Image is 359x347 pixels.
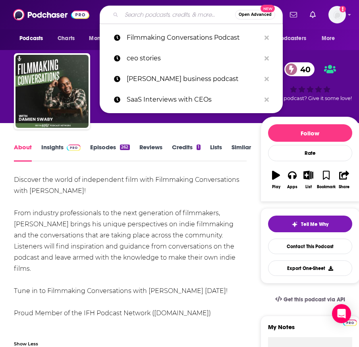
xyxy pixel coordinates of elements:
[100,69,283,89] a: [PERSON_NAME] business podcast
[322,33,335,44] span: More
[268,33,306,44] span: For Podcasters
[272,185,280,189] div: Play
[317,166,336,194] button: Bookmark
[328,6,346,23] button: Show profile menu
[287,8,300,21] a: Show notifications dropdown
[100,27,283,48] a: Filmmaking Conversations Podcast
[284,296,345,303] span: Get this podcast via API
[139,143,162,162] a: Reviews
[232,143,251,162] a: Similar
[120,145,129,150] div: 262
[127,89,261,110] p: SaaS Interviews with CEOs
[19,33,43,44] span: Podcasts
[268,124,352,142] button: Follow
[14,31,53,46] button: open menu
[300,166,317,194] button: List
[83,31,127,46] button: open menu
[268,95,352,101] span: Good podcast? Give it some love!
[100,48,283,69] a: ceo stories
[268,260,352,276] button: Export One-Sheet
[339,185,349,189] div: Share
[287,185,297,189] div: Apps
[263,31,318,46] button: open menu
[122,8,235,21] input: Search podcasts, credits, & more...
[100,6,283,24] div: Search podcasts, credits, & more...
[127,48,261,69] p: ceo stories
[172,143,201,162] a: Credits1
[328,6,346,23] img: User Profile
[291,221,298,227] img: tell me why sparkle
[328,6,346,23] span: Logged in as patiencebaldacci
[154,309,209,317] a: [DOMAIN_NAME]
[317,185,336,189] div: Bookmark
[89,33,117,44] span: Monitoring
[305,185,312,189] div: List
[127,27,261,48] p: Filmmaking Conversations Podcast
[235,10,275,19] button: Open AdvancedNew
[13,7,89,22] img: Podchaser - Follow, Share and Rate Podcasts
[239,13,272,17] span: Open Advanced
[67,145,81,151] img: Podchaser Pro
[284,62,315,76] a: 40
[307,8,319,21] a: Show notifications dropdown
[268,239,352,254] a: Contact This Podcast
[261,5,275,12] span: New
[14,174,247,319] div: Discover the world of independent film with Filmmaking Conversations with [PERSON_NAME]! From ind...
[292,62,315,76] span: 40
[284,166,301,194] button: Apps
[14,143,32,162] a: About
[90,143,129,162] a: Episodes262
[268,145,352,161] div: Rate
[268,216,352,232] button: tell me why sparkleTell Me Why
[336,166,352,194] button: Share
[316,31,345,46] button: open menu
[127,69,261,89] p: ted business podcast
[301,221,328,227] span: Tell Me Why
[210,143,222,162] a: Lists
[268,166,284,194] button: Play
[269,290,351,309] a: Get this podcast via API
[52,31,79,46] a: Charts
[340,6,346,12] svg: Add a profile image
[332,304,351,323] div: Open Intercom Messenger
[268,323,352,337] label: My Notes
[58,33,75,44] span: Charts
[100,89,283,110] a: SaaS Interviews with CEOs
[197,145,201,150] div: 1
[15,55,89,128] img: Filmmaking Conversations Podcast with Damien Swaby
[41,143,81,162] a: InsightsPodchaser Pro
